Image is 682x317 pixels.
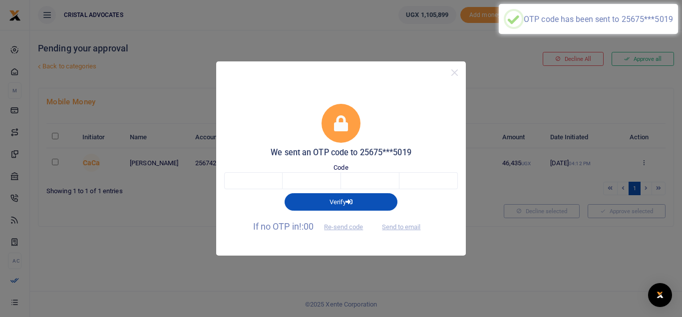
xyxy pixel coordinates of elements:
label: Code [334,163,348,173]
button: Close [447,65,462,80]
span: If no OTP in [253,221,372,232]
div: OTP code has been sent to 25675***5019 [524,14,673,24]
span: !:00 [299,221,314,232]
div: Open Intercom Messenger [648,283,672,307]
button: Verify [285,193,397,210]
h5: We sent an OTP code to 25675***5019 [224,148,458,158]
